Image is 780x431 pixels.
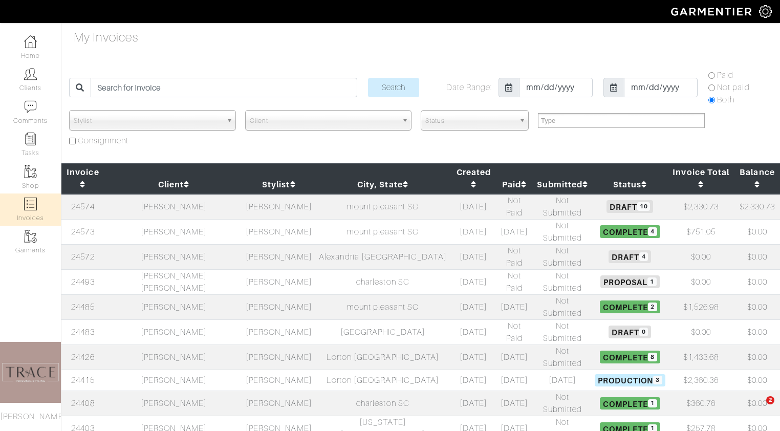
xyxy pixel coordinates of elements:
[496,344,533,370] td: [DATE]
[734,219,780,244] td: $0.00
[606,200,653,212] span: Draft
[71,303,94,312] a: 24485
[667,244,734,269] td: $0.00
[533,244,592,269] td: Not Submitted
[533,269,592,294] td: Not Submitted
[243,344,314,370] td: [PERSON_NAME]
[368,78,419,97] input: Search
[104,269,243,294] td: [PERSON_NAME] [PERSON_NAME]
[71,399,94,408] a: 24408
[740,167,774,189] a: Balance
[315,194,451,220] td: mount pleasant SC
[243,370,314,391] td: [PERSON_NAME]
[315,344,451,370] td: Lorton [GEOGRAPHIC_DATA]
[734,294,780,319] td: $0.00
[24,165,37,178] img: garments-icon-b7da505a4dc4fd61783c78ac3ca0ef83fa9d6f193b1c9dc38574b1d14d53ca28.png
[648,353,657,361] span: 8
[667,391,734,416] td: $360.76
[451,370,496,391] td: [DATE]
[243,269,314,294] td: [PERSON_NAME]
[667,194,734,220] td: $2,330.73
[717,94,734,106] label: Both
[673,167,729,189] a: Invoice Total
[24,133,37,145] img: reminder-icon-8004d30b9f0a5d33ae49ab947aed9ed385cf756f9e5892f1edd6e32f2345188e.png
[667,219,734,244] td: $751.05
[600,300,660,313] span: Complete
[71,353,94,362] a: 24426
[734,319,780,344] td: $0.00
[600,225,660,238] span: Complete
[457,167,491,189] a: Created
[71,376,94,385] a: 24415
[71,252,94,262] a: 24572
[496,294,533,319] td: [DATE]
[250,111,398,131] span: Client
[24,68,37,80] img: clients-icon-6bae9207a08558b7cb47a8932f037763ab4055f8c8b6bfacd5dc20c3e0201464.png
[104,219,243,244] td: [PERSON_NAME]
[496,194,533,220] td: Not Paid
[613,180,647,189] a: Status
[243,294,314,319] td: [PERSON_NAME]
[717,81,749,94] label: Not paid
[667,370,734,391] td: $2,360.36
[315,319,451,344] td: [GEOGRAPHIC_DATA]
[91,78,357,97] input: Search for Invoice
[71,277,94,287] a: 24493
[609,250,651,263] span: Draft
[759,5,772,18] img: gear-icon-white-bd11855cb880d31180b6d7d6211b90ccbf57a29d726f0c71d8c61bd08dd39cc2.png
[667,269,734,294] td: $0.00
[67,167,99,189] a: Invoice
[78,135,129,147] label: Consignment
[71,328,94,337] a: 24483
[451,194,496,220] td: [DATE]
[451,219,496,244] td: [DATE]
[496,269,533,294] td: Not Paid
[451,294,496,319] td: [DATE]
[24,230,37,243] img: garments-icon-b7da505a4dc4fd61783c78ac3ca0ef83fa9d6f193b1c9dc38574b1d14d53ca28.png
[104,244,243,269] td: [PERSON_NAME]
[243,194,314,220] td: [PERSON_NAME]
[533,194,592,220] td: Not Submitted
[496,244,533,269] td: Not Paid
[451,344,496,370] td: [DATE]
[533,391,592,416] td: Not Submitted
[648,303,657,311] span: 2
[502,180,527,189] a: Paid
[104,391,243,416] td: [PERSON_NAME]
[315,269,451,294] td: charleston SC
[647,277,656,286] span: 1
[425,111,515,131] span: Status
[666,3,759,20] img: garmentier-logo-header-white-b43fb05a5012e4ada735d5af1a66efaba907eab6374d6393d1fbf88cb4ef424d.png
[533,294,592,319] td: Not Submitted
[315,219,451,244] td: mount pleasant SC
[595,374,665,386] span: Production
[533,219,592,244] td: Not Submitted
[667,319,734,344] td: $0.00
[637,202,650,211] span: 10
[71,227,94,236] a: 24573
[158,180,189,189] a: Client
[717,69,733,81] label: Paid
[600,397,660,410] span: Complete
[451,391,496,416] td: [DATE]
[243,244,314,269] td: [PERSON_NAME]
[357,180,408,189] a: City, State
[24,100,37,113] img: comment-icon-a0a6a9ef722e966f86d9cbdc48e553b5cf19dbc54f86b18d962a5391bc8f6eb6.png
[315,244,451,269] td: Alexandria [GEOGRAPHIC_DATA]
[104,344,243,370] td: [PERSON_NAME]
[533,344,592,370] td: Not Submitted
[451,269,496,294] td: [DATE]
[734,194,780,220] td: $2,330.73
[104,370,243,391] td: [PERSON_NAME]
[734,269,780,294] td: $0.00
[745,396,770,421] iframe: Intercom live chat
[734,244,780,269] td: $0.00
[315,294,451,319] td: mount pleasant SC
[496,319,533,344] td: Not Paid
[734,344,780,370] td: $0.00
[243,319,314,344] td: [PERSON_NAME]
[667,344,734,370] td: $1,433.68
[653,376,662,384] span: 3
[648,227,657,236] span: 4
[243,391,314,416] td: [PERSON_NAME]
